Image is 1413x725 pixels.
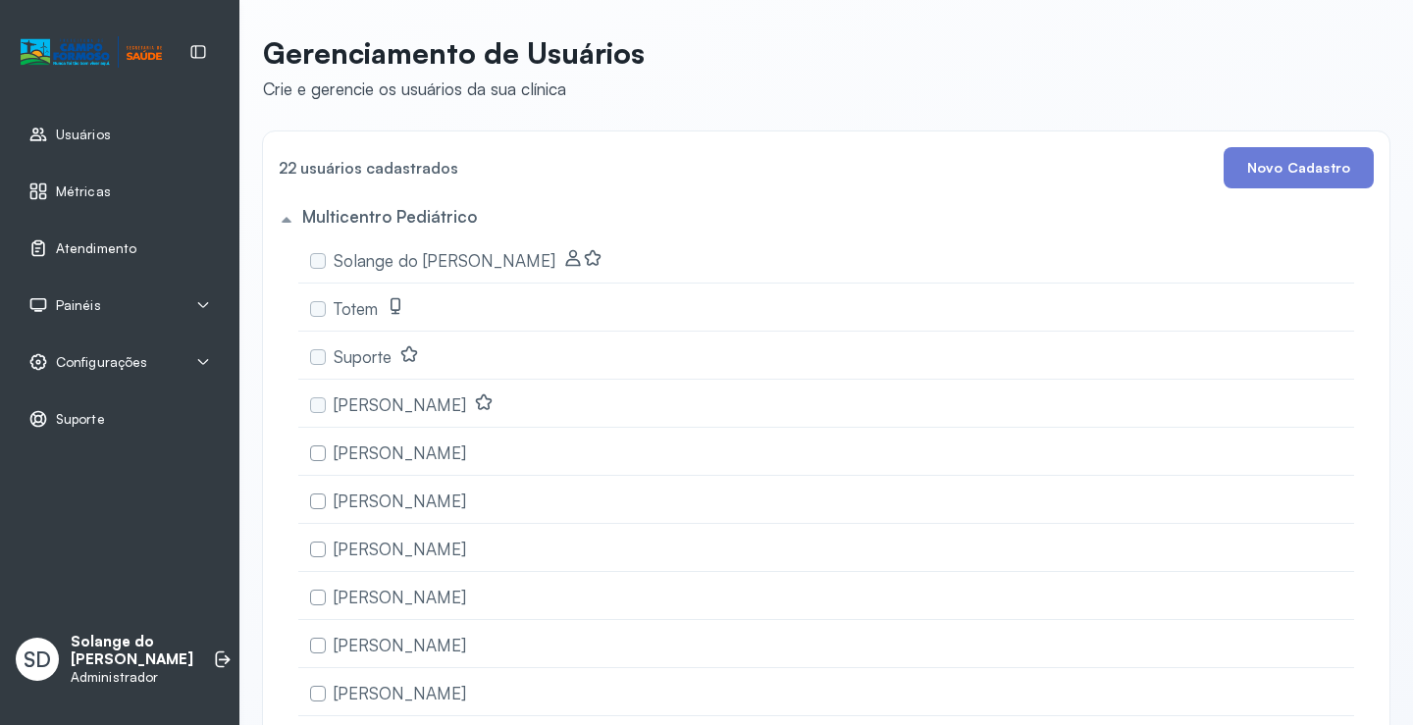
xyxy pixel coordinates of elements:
span: Suporte [56,411,105,428]
a: Métricas [28,181,211,201]
p: Administrador [71,669,193,686]
span: [PERSON_NAME] [334,683,466,703]
img: Logotipo do estabelecimento [21,36,162,69]
span: [PERSON_NAME] [334,394,466,415]
div: Crie e gerencie os usuários da sua clínica [263,78,645,99]
span: Totem [334,298,378,319]
span: Painéis [56,297,101,314]
span: [PERSON_NAME] [334,635,466,655]
span: Usuários [56,127,111,143]
p: Solange do [PERSON_NAME] [71,633,193,670]
span: Suporte [334,346,392,367]
span: Métricas [56,183,111,200]
span: [PERSON_NAME] [334,539,466,559]
a: Atendimento [28,238,211,258]
span: [PERSON_NAME] [334,491,466,511]
span: Solange do [PERSON_NAME] [334,250,555,271]
button: Novo Cadastro [1224,147,1374,188]
span: [PERSON_NAME] [334,442,466,463]
a: Usuários [28,125,211,144]
h5: Multicentro Pediátrico [302,206,477,227]
span: Atendimento [56,240,136,257]
p: Gerenciamento de Usuários [263,35,645,71]
span: [PERSON_NAME] [334,587,466,607]
h4: 22 usuários cadastrados [279,154,458,181]
span: Configurações [56,354,147,371]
